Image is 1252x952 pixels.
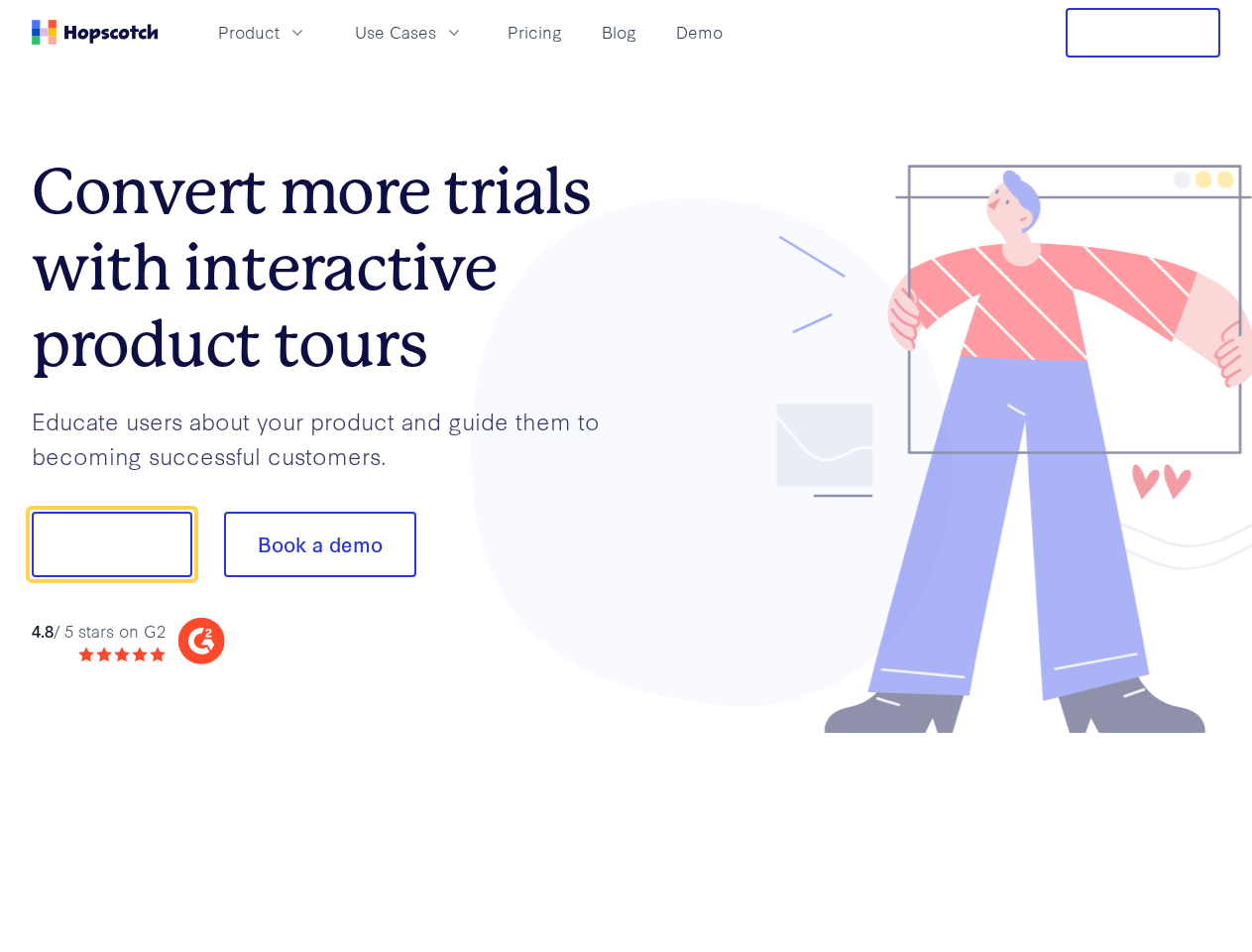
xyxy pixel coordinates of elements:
[32,619,54,642] strong: 4.8
[32,154,626,382] h1: Convert more trials with interactive product tours
[668,16,731,49] a: Demo
[32,20,159,45] a: Home
[32,512,192,577] button: Show me!
[500,16,570,49] a: Pricing
[594,16,644,49] a: Blog
[32,619,166,644] div: / 5 stars on G2
[1066,8,1220,58] button: Free Trial
[218,20,280,45] span: Product
[343,16,476,49] button: Use Cases
[32,404,626,472] p: Educate users about your product and guide them to becoming successful customers.
[224,512,416,577] button: Book a demo
[206,16,319,49] button: Product
[355,20,436,45] span: Use Cases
